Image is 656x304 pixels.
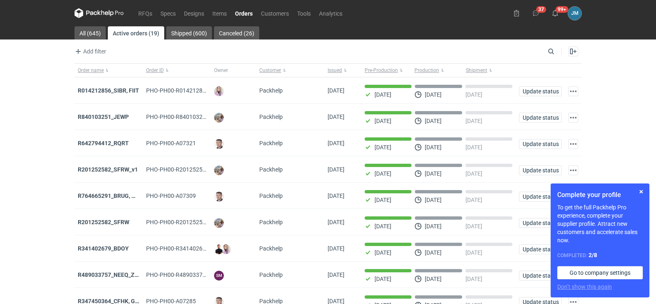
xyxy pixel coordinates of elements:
p: [DATE] [465,249,482,256]
span: Order ID [146,67,164,74]
button: Production [413,64,464,77]
span: Packhelp [259,140,283,146]
button: Customer [256,64,324,77]
span: Issued [328,67,342,74]
p: [DATE] [375,144,391,151]
button: Update status [519,139,562,149]
a: Go to company settings [557,266,643,279]
p: [DATE] [425,170,442,177]
button: Actions [568,113,578,123]
p: [DATE] [375,276,391,282]
span: 29/09/2025 [328,272,344,278]
img: Maciej Sikora [214,139,224,149]
p: To get the full Packhelp Pro experience, complete your supplier profile. Attract new customers an... [557,203,643,244]
a: R341402679_BDOY [78,245,129,252]
span: Pre-Production [365,67,398,74]
button: Update status [519,165,562,175]
p: [DATE] [425,144,442,151]
input: Search [546,46,572,56]
p: [DATE] [375,197,391,203]
span: 30/09/2025 [328,219,344,225]
a: Analytics [315,8,347,18]
p: [DATE] [465,118,482,124]
a: RFQs [134,8,156,18]
a: Items [208,8,231,18]
span: Order name [78,67,104,74]
span: PHO-PH00-R201252582_SFRW [146,219,227,225]
a: R014212856_SIBR, FIIT [78,87,139,94]
span: PHO-PH00-R201252582_SFRW_V1 [146,166,236,173]
button: Update status [519,192,562,202]
span: Packhelp [259,87,283,94]
button: Update status [519,218,562,228]
span: Packhelp [259,272,283,278]
a: R489033757_NEEQ_ZVYP_WVPK_PHVG_SDDZ_GAYC [78,272,217,278]
img: Tomasz Kubiak [214,244,224,254]
figcaption: SM [214,271,224,281]
a: R201252582_SFRW [78,219,129,225]
button: Update status [519,271,562,281]
button: Order name [74,64,143,77]
svg: Packhelp Pro [74,8,124,18]
p: [DATE] [375,249,391,256]
button: 99+ [549,7,562,20]
p: [DATE] [465,144,482,151]
p: [DATE] [375,170,391,177]
span: 03/10/2025 [328,114,344,120]
button: Update status [519,86,562,96]
button: Update status [519,244,562,254]
button: JM [568,7,582,20]
span: PHO-PH00-A07321 [146,140,196,146]
p: [DATE] [425,249,442,256]
p: [DATE] [465,197,482,203]
a: R201252582_SFRW_v1 [78,166,138,173]
p: [DATE] [465,223,482,230]
a: Specs [156,8,180,18]
a: Customers [257,8,293,18]
button: Actions [568,165,578,175]
span: Customer [259,67,281,74]
a: Designs [180,8,208,18]
span: PHO-PH00-R840103251_JEWP [146,114,227,120]
span: Update status [523,273,558,278]
button: Issued [324,64,361,77]
a: Tools [293,8,315,18]
img: Maciej Sikora [214,192,224,202]
p: [DATE] [425,91,442,98]
button: Skip for now [636,187,646,197]
span: Update status [523,88,558,94]
a: R764665291_BRUG, HPRK [78,193,147,199]
a: Active orders (19) [108,26,164,39]
button: Actions [568,139,578,149]
img: Klaudia Wiśniewska [221,244,231,254]
div: Joanna Myślak [568,7,582,20]
button: Don’t show this again [557,283,612,291]
img: Michał Palasek [214,165,224,175]
p: [DATE] [465,91,482,98]
span: Update status [523,115,558,121]
span: 01/10/2025 [328,166,344,173]
a: R642794412_RQRT [78,140,129,146]
img: Michał Palasek [214,113,224,123]
p: [DATE] [425,223,442,230]
p: [DATE] [425,276,442,282]
button: 37 [529,7,542,20]
span: PHO-PH00-R341402679_BDOY [146,245,226,252]
span: Add filter [73,46,106,56]
span: 03/10/2025 [328,140,344,146]
h1: Complete your profile [557,190,643,200]
p: [DATE] [465,170,482,177]
span: Packhelp [259,245,283,252]
a: R840103251_JEWP [78,114,129,120]
p: [DATE] [425,197,442,203]
a: Orders [231,8,257,18]
img: Michał Palasek [214,218,224,228]
p: [DATE] [425,118,442,124]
